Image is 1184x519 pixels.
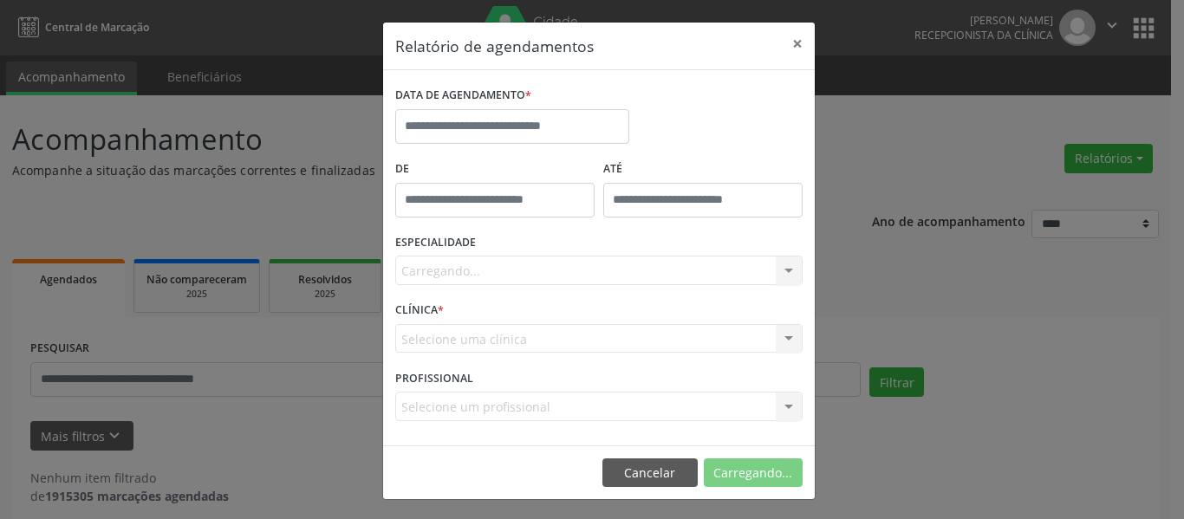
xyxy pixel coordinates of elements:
label: ESPECIALIDADE [395,230,476,256]
label: ATÉ [603,156,803,183]
button: Cancelar [602,458,698,488]
button: Close [780,23,815,65]
label: CLÍNICA [395,297,444,324]
button: Carregando... [704,458,803,488]
h5: Relatório de agendamentos [395,35,594,57]
label: PROFISSIONAL [395,365,473,392]
label: DATA DE AGENDAMENTO [395,82,531,109]
label: De [395,156,595,183]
